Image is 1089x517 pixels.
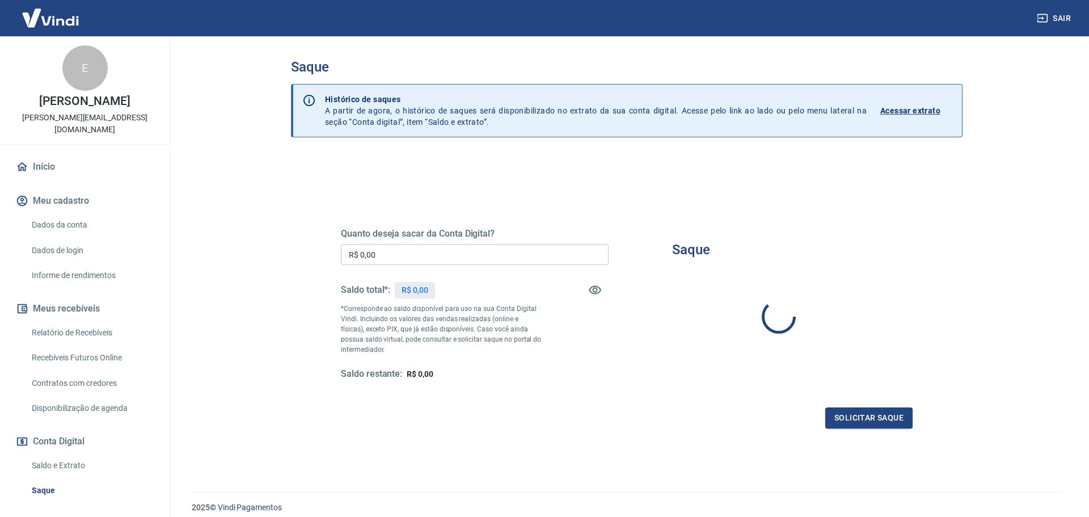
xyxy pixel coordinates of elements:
[825,407,913,428] button: Solicitar saque
[14,188,156,213] button: Meu cadastro
[325,94,867,105] p: Histórico de saques
[27,397,156,420] a: Disponibilização de agenda
[407,369,433,379] span: R$ 0,00
[62,45,108,91] div: E
[341,284,390,296] h5: Saldo total*:
[192,502,1062,514] p: 2025 ©
[14,1,87,35] img: Vindi
[341,368,402,380] h5: Saldo restante:
[27,372,156,395] a: Contratos com credores
[27,264,156,287] a: Informe de rendimentos
[14,429,156,454] button: Conta Digital
[27,454,156,477] a: Saldo e Extrato
[325,94,867,128] p: A partir de agora, o histórico de saques será disponibilizado no extrato da sua conta digital. Ac...
[39,95,130,107] p: [PERSON_NAME]
[402,284,428,296] p: R$ 0,00
[27,479,156,502] a: Saque
[880,94,953,128] a: Acessar extrato
[1035,8,1075,29] button: Sair
[880,105,940,116] p: Acessar extrato
[218,503,282,512] a: Vindi Pagamentos
[14,154,156,179] a: Início
[9,112,161,136] p: [PERSON_NAME][EMAIL_ADDRESS][DOMAIN_NAME]
[291,59,963,75] h3: Saque
[27,213,156,237] a: Dados da conta
[341,228,609,239] h5: Quanto deseja sacar da Conta Digital?
[27,321,156,344] a: Relatório de Recebíveis
[14,296,156,321] button: Meus recebíveis
[341,304,542,355] p: *Corresponde ao saldo disponível para uso na sua Conta Digital Vindi. Incluindo os valores das ve...
[672,242,710,258] h3: Saque
[27,239,156,262] a: Dados de login
[27,346,156,369] a: Recebíveis Futuros Online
